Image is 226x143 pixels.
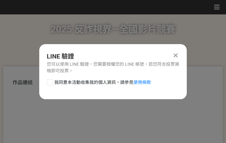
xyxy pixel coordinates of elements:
[47,61,179,74] div: 您可以使用 LINE 驗證，您需要授權您的 LINE 帳號，若您符合投票資格即可投票。
[51,14,175,44] h1: 2025 反詐視界—全國影片競賽
[47,52,179,61] div: LINE 驗證
[133,80,151,85] a: 使用條款
[54,79,151,86] span: 我同意本活動收集我的個人資訊，請參見
[13,79,33,85] span: 作品連結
